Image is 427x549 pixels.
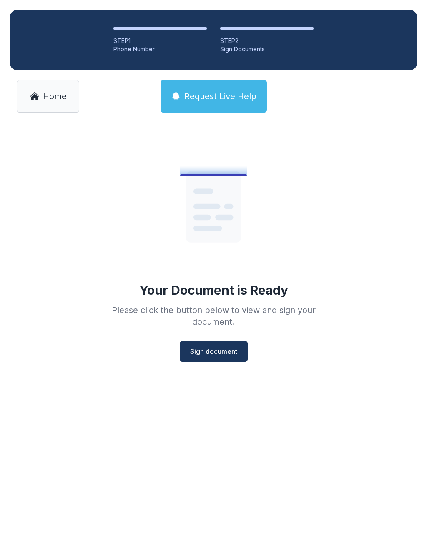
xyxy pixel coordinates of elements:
[113,37,207,45] div: STEP 1
[184,90,256,102] span: Request Live Help
[43,90,67,102] span: Home
[113,45,207,53] div: Phone Number
[190,346,237,356] span: Sign document
[220,45,314,53] div: Sign Documents
[139,283,288,298] div: Your Document is Ready
[93,304,334,328] div: Please click the button below to view and sign your document.
[220,37,314,45] div: STEP 2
